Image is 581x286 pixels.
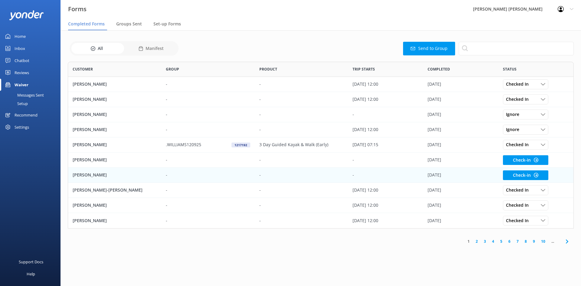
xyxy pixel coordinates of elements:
button: Check-in [503,155,548,165]
span: Checked In [506,81,532,87]
div: row [68,77,574,92]
p: - [353,172,354,178]
p: [DATE] 12:00 [353,81,378,87]
div: row [68,213,574,228]
button: Check-in [503,170,548,180]
div: Recommend [15,109,38,121]
a: 3 [481,238,489,244]
span: Checked In [506,187,532,193]
p: 3 Day Guided Kayak & Walk (Early) [259,141,328,148]
a: Messages Sent [4,91,61,99]
a: Setup [4,99,61,108]
p: [PERSON_NAME] [73,126,107,133]
div: Setup [4,99,28,108]
button: Send to Group [403,42,455,55]
span: Trip starts [353,66,375,72]
p: [DATE] 12:00 [353,96,378,103]
div: row [68,137,574,153]
p: .WILLIAMS120925 [166,141,201,148]
div: Waiver [15,79,28,91]
h3: Forms [68,4,87,14]
span: Group [166,66,179,72]
p: - [259,172,261,178]
p: - [259,187,261,193]
span: Set-up Forms [153,21,181,27]
div: row [68,122,574,137]
p: - [259,156,261,163]
p: - [166,81,167,87]
a: 1 [464,238,473,244]
p: [PERSON_NAME] [73,202,107,209]
p: [DATE] 12:00 [353,202,378,209]
p: - [259,111,261,118]
span: Checked In [506,141,532,148]
p: [DATE] 12:00 [353,126,378,133]
p: [DATE] [428,141,441,148]
div: Home [15,30,26,42]
p: - [166,96,167,103]
p: [DATE] [428,217,441,224]
div: Reviews [15,67,29,79]
span: ... [548,238,557,244]
p: [PERSON_NAME] [73,96,107,103]
div: row [68,92,574,107]
div: Help [27,268,35,280]
a: 7 [514,238,522,244]
p: - [259,202,261,209]
p: [DATE] 12:00 [353,217,378,224]
p: [DATE] [428,81,441,87]
div: Support Docs [19,256,43,268]
div: Messages Sent [4,91,44,99]
p: [PERSON_NAME] [73,111,107,118]
span: Checked In [506,202,532,209]
a: 10 [538,238,548,244]
p: [PERSON_NAME]-[PERSON_NAME] [73,187,143,193]
div: 1217192 [231,143,250,147]
span: Checked In [506,96,532,103]
p: [DATE] [428,111,441,118]
div: Chatbot [15,54,29,67]
p: - [259,126,261,133]
a: 9 [530,238,538,244]
p: - [166,202,167,209]
div: row [68,198,574,213]
p: [PERSON_NAME] [73,217,107,224]
span: Ignore [506,126,523,133]
div: grid [68,77,574,228]
p: [DATE] [428,126,441,133]
div: row [68,153,574,168]
p: - [166,217,167,224]
p: - [259,217,261,224]
div: row [68,183,574,198]
p: - [353,111,354,118]
p: [DATE] [428,187,441,193]
a: 4 [489,238,497,244]
img: yonder-white-logo.png [9,10,44,20]
p: [DATE] 07:15 [353,141,378,148]
p: [PERSON_NAME] [73,141,107,148]
a: 5 [497,238,505,244]
p: - [259,81,261,87]
span: Status [503,66,517,72]
div: row [68,107,574,122]
p: [PERSON_NAME] [73,172,107,178]
p: [DATE] [428,96,441,103]
div: Settings [15,121,29,133]
span: Ignore [506,111,523,118]
p: - [166,172,167,178]
a: 6 [505,238,514,244]
span: Product [259,66,277,72]
span: Groups Sent [116,21,142,27]
div: row [68,168,574,183]
p: [DATE] [428,172,441,178]
p: - [166,156,167,163]
a: 2 [473,238,481,244]
p: [DATE] [428,156,441,163]
p: - [166,187,167,193]
p: - [353,156,354,163]
p: [DATE] 12:00 [353,187,378,193]
p: - [166,111,167,118]
span: Checked In [506,217,532,224]
span: Customer [73,66,93,72]
div: Inbox [15,42,25,54]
